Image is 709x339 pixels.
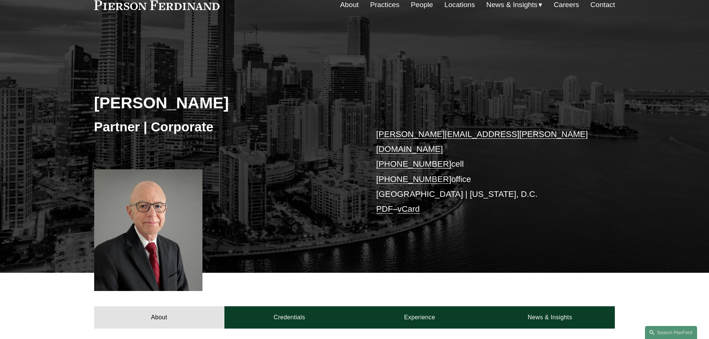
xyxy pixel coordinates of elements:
a: PDF [376,204,393,214]
h3: Partner | Corporate [94,119,355,135]
a: [PERSON_NAME][EMAIL_ADDRESS][PERSON_NAME][DOMAIN_NAME] [376,129,588,154]
p: cell office [GEOGRAPHIC_DATA] | [US_STATE], D.C. – [376,127,593,217]
a: Experience [355,306,485,329]
a: [PHONE_NUMBER] [376,159,451,169]
a: vCard [397,204,420,214]
a: News & Insights [485,306,615,329]
a: [PHONE_NUMBER] [376,175,451,184]
a: About [94,306,224,329]
h2: [PERSON_NAME] [94,93,355,112]
a: Credentials [224,306,355,329]
a: Search this site [645,326,697,339]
